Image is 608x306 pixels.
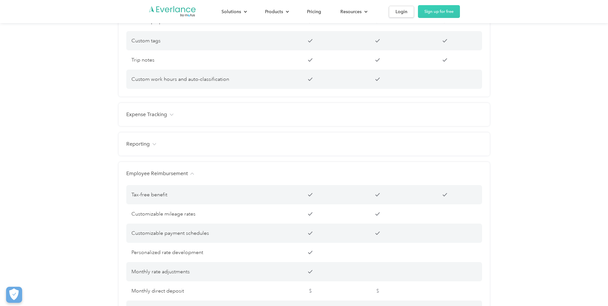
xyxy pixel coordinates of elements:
div: Pricing [307,8,321,16]
a: Sign up for free [418,5,460,18]
div: Products [259,6,294,17]
p: Monthly rate adjustments [131,267,275,276]
button: Cookies Settings [6,287,22,303]
a: Go to homepage [148,5,196,18]
p: Personalized rate development [131,248,275,257]
a: Login [389,6,414,18]
a: Pricing [301,6,328,17]
h4: Employee Reimbursement [126,170,188,177]
h4: Reporting [126,140,150,148]
p: Trip notes [131,55,275,64]
input: Submit [110,58,152,72]
input: Submit [110,84,152,98]
p: Tax-free benefit [131,190,275,199]
p: Custom work hours and auto-classification [131,75,275,84]
div: Resources [334,6,373,17]
div: Resources [340,8,362,16]
h4: Expense Tracking [126,111,167,118]
div: Solutions [221,8,241,16]
p: $ [279,286,343,295]
p: $ [346,286,410,295]
p: Monthly direct deposit [131,286,275,295]
div: Solutions [215,6,252,17]
div: Login [396,8,407,16]
p: Custom tags [131,36,275,45]
div: Products [265,8,283,16]
p: Customizable payment schedules [131,229,275,238]
p: Customizable mileage rates [131,209,275,218]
